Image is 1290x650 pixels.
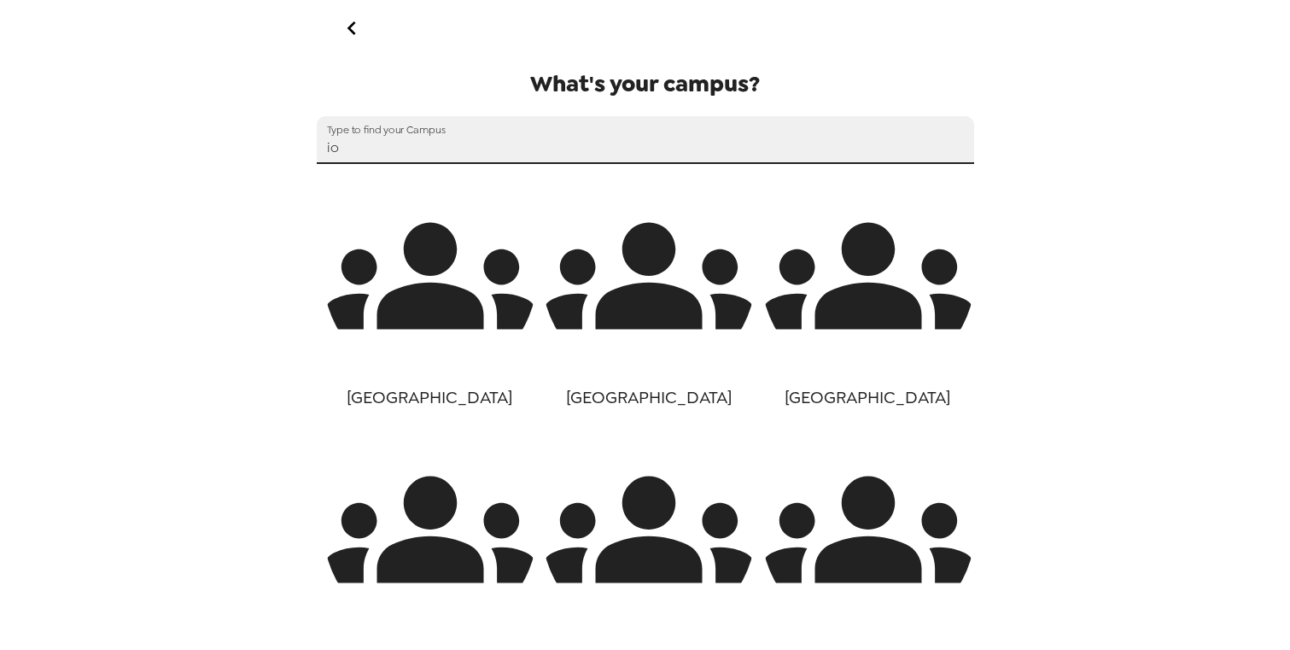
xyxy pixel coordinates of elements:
[785,383,951,413] span: [GEOGRAPHIC_DATA]
[530,68,760,99] span: What's your campus?
[317,164,544,418] button: [GEOGRAPHIC_DATA]
[535,164,762,418] button: [GEOGRAPHIC_DATA]
[755,164,982,418] button: [GEOGRAPHIC_DATA]
[327,122,446,137] label: Type to find your Campus
[566,383,733,413] span: [GEOGRAPHIC_DATA]
[347,383,513,413] span: [GEOGRAPHIC_DATA]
